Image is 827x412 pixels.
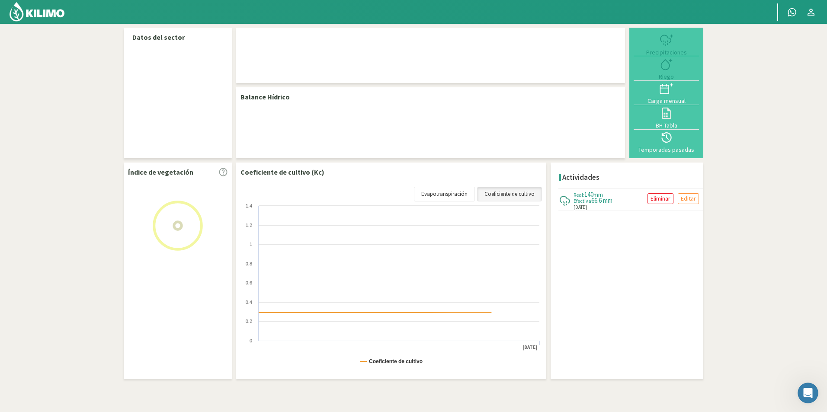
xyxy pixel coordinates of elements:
p: Eliminar [651,194,670,204]
p: Índice de vegetación [128,167,193,177]
p: Coeficiente de cultivo (Kc) [240,167,324,177]
iframe: Intercom live chat [798,383,818,403]
img: Loading... [135,182,221,269]
text: [DATE] [522,344,538,351]
text: 1 [250,242,252,247]
h4: Actividades [562,173,599,182]
p: Datos del sector [132,32,223,42]
div: Riego [636,73,696,80]
text: Coeficiente de cultivo [369,358,423,364]
text: 0 [250,338,252,343]
button: Riego [634,56,699,80]
span: 66.6 mm [591,196,612,204]
span: 140 [584,190,593,198]
button: BH Tabla [634,105,699,129]
text: 0.4 [246,300,252,305]
span: Real: [574,192,584,198]
div: Temporadas pasadas [636,147,696,153]
button: Carga mensual [634,81,699,105]
text: 1.4 [246,203,252,208]
text: 0.2 [246,319,252,324]
span: Efectiva [574,198,591,204]
p: Balance Hídrico [240,92,290,102]
button: Eliminar [647,193,673,204]
button: Temporadas pasadas [634,130,699,154]
button: Editar [678,193,699,204]
span: mm [593,191,603,198]
div: Carga mensual [636,98,696,104]
a: Coeficiente de cultivo [477,187,542,201]
span: [DATE] [574,204,587,211]
img: Kilimo [9,1,65,22]
text: 1.2 [246,223,252,228]
div: BH Tabla [636,122,696,128]
p: Editar [681,194,696,204]
a: Evapotranspiración [414,187,475,201]
text: 0.8 [246,261,252,266]
div: Precipitaciones [636,49,696,55]
text: 0.6 [246,280,252,285]
button: Precipitaciones [634,32,699,56]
